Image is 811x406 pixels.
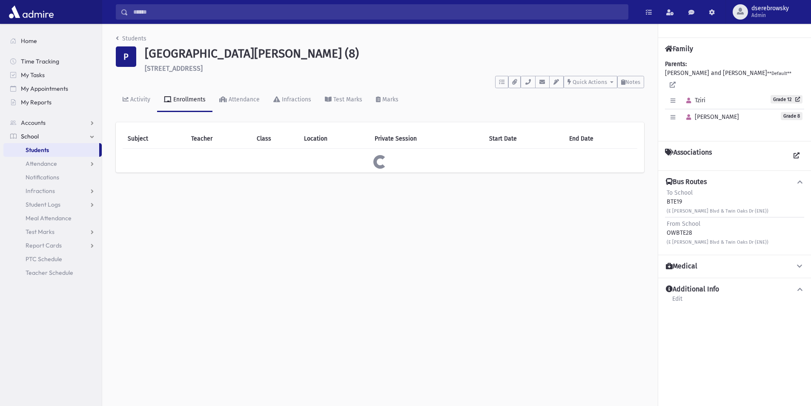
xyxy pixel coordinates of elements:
[667,239,768,245] small: (E [PERSON_NAME] Blvd & Twin Oaks Dr (ENE))
[573,79,607,85] span: Quick Actions
[21,37,37,45] span: Home
[484,129,564,149] th: Start Date
[116,35,146,42] a: Students
[617,76,644,88] button: Notes
[299,129,370,149] th: Location
[751,12,789,19] span: Admin
[781,112,802,120] span: Grade 8
[7,3,56,20] img: AdmirePro
[3,55,102,68] a: Time Tracking
[3,266,102,279] a: Teacher Schedule
[370,129,484,149] th: Private Session
[129,96,150,103] div: Activity
[116,34,146,46] nav: breadcrumb
[381,96,398,103] div: Marks
[26,228,54,236] span: Test Marks
[3,184,102,198] a: Infractions
[672,294,683,309] a: Edit
[3,95,102,109] a: My Reports
[21,98,52,106] span: My Reports
[666,285,719,294] h4: Additional Info
[186,129,252,149] th: Teacher
[26,269,73,276] span: Teacher Schedule
[26,187,55,195] span: Infractions
[667,219,768,246] div: OWBTE28
[227,96,260,103] div: Attendance
[318,88,369,112] a: Test Marks
[3,116,102,130] a: Accounts
[252,129,299,149] th: Class
[3,198,102,211] a: Student Logs
[280,96,311,103] div: Infractions
[332,96,362,103] div: Test Marks
[665,60,804,134] div: [PERSON_NAME] and [PERSON_NAME]
[3,82,102,95] a: My Appointments
[21,119,46,127] span: Accounts
[682,97,705,104] span: Tziri
[212,88,267,112] a: Attendance
[123,129,186,149] th: Subject
[21,85,68,92] span: My Appointments
[564,129,637,149] th: End Date
[789,148,804,164] a: View all Associations
[3,239,102,252] a: Report Cards
[667,188,768,215] div: BTE19
[667,220,700,227] span: From School
[157,88,212,112] a: Enrollments
[369,88,405,112] a: Marks
[26,160,57,167] span: Attendance
[666,178,707,187] h4: Bus Routes
[751,5,789,12] span: dserebrowsky
[26,242,62,249] span: Report Cards
[564,76,617,88] button: Quick Actions
[666,262,697,271] h4: Medical
[771,95,802,104] a: Grade 12
[3,143,99,157] a: Students
[665,262,804,271] button: Medical
[267,88,318,112] a: Infractions
[3,225,102,239] a: Test Marks
[26,255,62,263] span: PTC Schedule
[172,96,206,103] div: Enrollments
[3,130,102,143] a: School
[145,64,644,72] h6: [STREET_ADDRESS]
[3,34,102,48] a: Home
[26,201,60,208] span: Student Logs
[3,170,102,184] a: Notifications
[21,71,45,79] span: My Tasks
[625,79,640,85] span: Notes
[665,60,687,68] b: Parents:
[26,214,72,222] span: Meal Attendance
[3,68,102,82] a: My Tasks
[682,113,739,121] span: [PERSON_NAME]
[116,46,136,67] div: P
[21,58,59,65] span: Time Tracking
[665,45,693,53] h4: Family
[3,157,102,170] a: Attendance
[116,88,157,112] a: Activity
[665,178,804,187] button: Bus Routes
[3,252,102,266] a: PTC Schedule
[667,208,768,214] small: (E [PERSON_NAME] Blvd & Twin Oaks Dr (ENE))
[667,189,693,196] span: To School
[145,46,644,61] h1: [GEOGRAPHIC_DATA][PERSON_NAME] (8)
[26,146,49,154] span: Students
[26,173,59,181] span: Notifications
[665,148,712,164] h4: Associations
[128,4,628,20] input: Search
[21,132,39,140] span: School
[665,285,804,294] button: Additional Info
[3,211,102,225] a: Meal Attendance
